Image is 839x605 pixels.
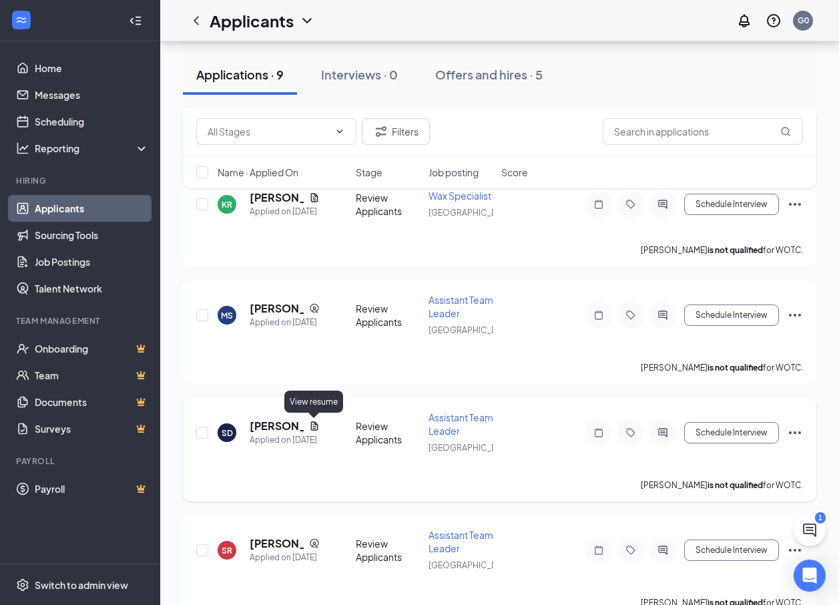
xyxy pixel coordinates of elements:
span: [GEOGRAPHIC_DATA] [429,325,513,335]
svg: ChatActive [802,522,818,538]
input: Search in applications [603,118,803,145]
div: Applications · 9 [196,66,284,83]
div: Review Applicants [356,537,421,564]
svg: ActiveChat [655,545,671,556]
div: View resume [284,391,343,413]
svg: QuestionInfo [766,13,782,29]
span: [GEOGRAPHIC_DATA] [429,208,513,218]
div: Reporting [35,142,150,155]
input: All Stages [208,124,329,139]
svg: Tag [623,427,639,438]
b: is not qualified [708,363,763,373]
svg: Ellipses [787,196,803,212]
svg: ActiveChat [655,310,671,321]
a: Home [35,55,149,81]
svg: ActiveChat [655,427,671,438]
div: KR [222,199,232,210]
svg: WorkstreamLogo [15,13,28,27]
svg: Note [591,545,607,556]
h5: [PERSON_NAME] [250,301,304,316]
div: Applied on [DATE] [250,551,320,564]
div: Review Applicants [356,191,421,218]
span: Name · Applied On [218,166,298,179]
span: Assistant Team Leader [429,411,493,437]
span: Score [501,166,528,179]
div: Open Intercom Messenger [794,560,826,592]
a: Scheduling [35,108,149,135]
button: Schedule Interview [684,540,779,561]
h1: Applicants [210,9,294,32]
div: Review Applicants [356,419,421,446]
button: Filter Filters [362,118,430,145]
button: Schedule Interview [684,422,779,443]
a: Talent Network [35,275,149,302]
div: Offers and hires · 5 [435,66,543,83]
svg: SourcingTools [309,303,320,314]
div: Payroll [16,455,146,467]
h5: [PERSON_NAME] [250,419,304,433]
a: OnboardingCrown [35,335,149,362]
div: MS [221,310,233,321]
span: Assistant Team Leader [429,294,493,319]
p: [PERSON_NAME] for WOTC. [641,362,803,373]
b: is not qualified [708,245,763,255]
svg: Settings [16,578,29,592]
svg: ActiveChat [655,199,671,210]
svg: MagnifyingGlass [780,126,791,137]
div: G0 [798,15,809,26]
a: Messages [35,81,149,108]
span: Stage [356,166,382,179]
a: PayrollCrown [35,475,149,502]
svg: Ellipses [787,542,803,558]
svg: Notifications [736,13,752,29]
div: Hiring [16,175,146,186]
span: [GEOGRAPHIC_DATA] [429,443,513,453]
svg: Document [309,421,320,431]
a: DocumentsCrown [35,389,149,415]
svg: Collapse [129,14,142,27]
svg: ChevronDown [334,126,345,137]
a: Applicants [35,195,149,222]
div: Review Applicants [356,302,421,329]
svg: Note [591,427,607,438]
div: Applied on [DATE] [250,205,320,218]
svg: ChevronLeft [188,13,204,29]
svg: Note [591,199,607,210]
a: SurveysCrown [35,415,149,442]
span: Job posting [429,166,479,179]
svg: SourcingTools [309,538,320,549]
span: [GEOGRAPHIC_DATA] [429,560,513,570]
a: TeamCrown [35,362,149,389]
svg: Filter [373,124,389,140]
a: Sourcing Tools [35,222,149,248]
p: [PERSON_NAME] for WOTC. [641,479,803,491]
button: ChatActive [794,514,826,546]
a: Job Postings [35,248,149,275]
div: Team Management [16,315,146,327]
svg: Tag [623,545,639,556]
div: Interviews · 0 [321,66,398,83]
span: Assistant Team Leader [429,529,493,554]
button: Schedule Interview [684,305,779,326]
button: Schedule Interview [684,194,779,215]
p: [PERSON_NAME] for WOTC. [641,244,803,256]
svg: Ellipses [787,307,803,323]
div: Applied on [DATE] [250,316,320,329]
svg: ChevronDown [299,13,315,29]
svg: Tag [623,310,639,321]
svg: Ellipses [787,425,803,441]
svg: Analysis [16,142,29,155]
div: Switch to admin view [35,578,128,592]
div: Applied on [DATE] [250,433,320,447]
h5: [PERSON_NAME] [250,536,304,551]
svg: Note [591,310,607,321]
div: SR [222,545,232,556]
div: 1 [815,512,826,524]
b: is not qualified [708,480,763,490]
div: SD [222,427,233,439]
svg: Tag [623,199,639,210]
